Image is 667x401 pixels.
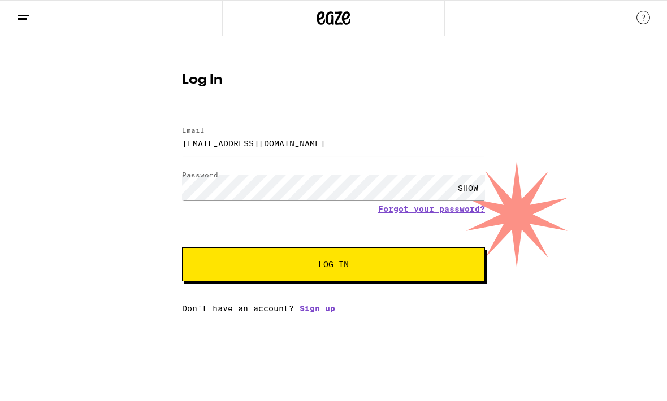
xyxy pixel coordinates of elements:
[182,73,485,87] h1: Log In
[182,130,485,156] input: Email
[300,304,335,313] a: Sign up
[182,304,485,313] div: Don't have an account?
[378,204,485,213] a: Forgot your password?
[27,8,50,18] span: Help
[182,247,485,281] button: Log In
[318,260,349,268] span: Log In
[182,171,218,178] label: Password
[182,127,205,134] label: Email
[451,175,485,200] div: SHOW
